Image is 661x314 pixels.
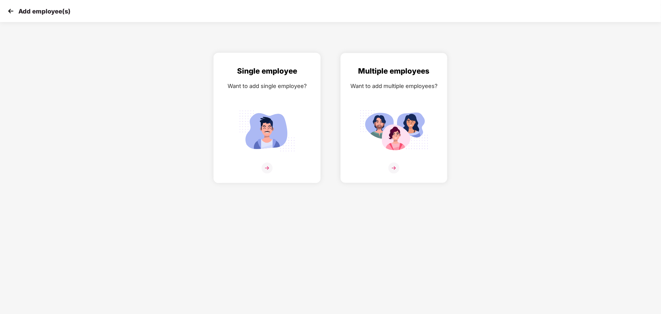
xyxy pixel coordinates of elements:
div: Want to add single employee? [220,82,314,90]
div: Want to add multiple employees? [347,82,441,90]
div: Multiple employees [347,65,441,77]
img: svg+xml;base64,PHN2ZyB4bWxucz0iaHR0cDovL3d3dy53My5vcmcvMjAwMC9zdmciIHdpZHRoPSIzNiIgaGVpZ2h0PSIzNi... [388,163,399,174]
img: svg+xml;base64,PHN2ZyB4bWxucz0iaHR0cDovL3d3dy53My5vcmcvMjAwMC9zdmciIGlkPSJNdWx0aXBsZV9lbXBsb3llZS... [360,107,428,155]
p: Add employee(s) [18,8,70,15]
div: Single employee [220,65,314,77]
img: svg+xml;base64,PHN2ZyB4bWxucz0iaHR0cDovL3d3dy53My5vcmcvMjAwMC9zdmciIHdpZHRoPSIzNiIgaGVpZ2h0PSIzNi... [262,163,273,174]
img: svg+xml;base64,PHN2ZyB4bWxucz0iaHR0cDovL3d3dy53My5vcmcvMjAwMC9zdmciIHdpZHRoPSIzMCIgaGVpZ2h0PSIzMC... [6,6,15,16]
img: svg+xml;base64,PHN2ZyB4bWxucz0iaHR0cDovL3d3dy53My5vcmcvMjAwMC9zdmciIGlkPSJTaW5nbGVfZW1wbG95ZWUiIH... [233,107,301,155]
